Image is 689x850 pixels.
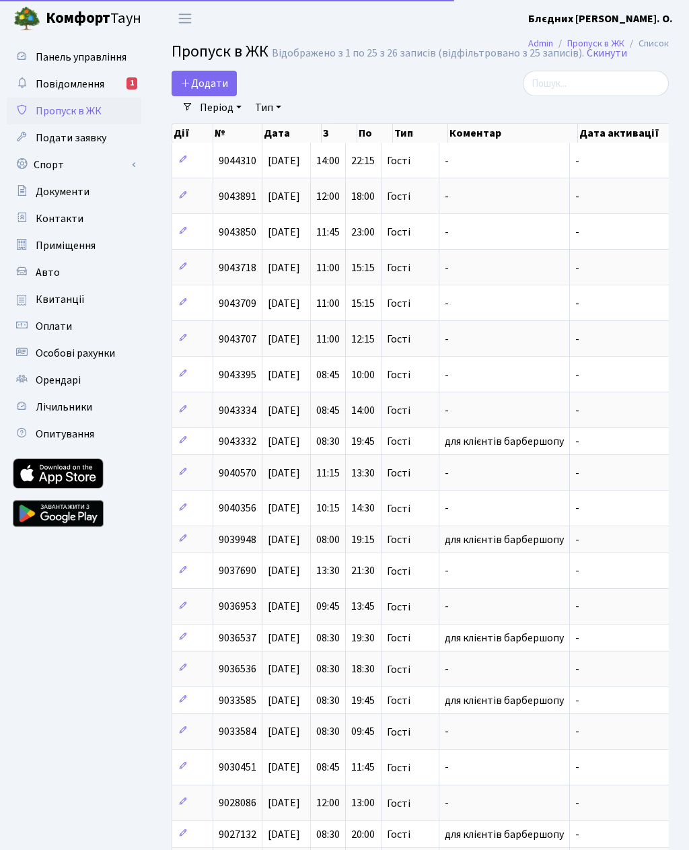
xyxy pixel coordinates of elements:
[575,725,579,740] span: -
[268,434,300,449] span: [DATE]
[316,153,340,168] span: 14:00
[445,693,564,708] span: для клієнтів барбершопу
[445,260,449,275] span: -
[316,725,340,740] span: 08:30
[660,18,674,32] div: ×
[575,260,579,275] span: -
[575,466,579,481] span: -
[316,564,340,579] span: 13:30
[219,296,256,311] span: 9043709
[387,503,410,514] span: Гості
[575,796,579,811] span: -
[351,532,375,547] span: 19:15
[387,602,410,612] span: Гості
[387,633,410,643] span: Гості
[445,501,449,516] span: -
[219,827,256,842] span: 9027132
[268,760,300,775] span: [DATE]
[268,501,300,516] span: [DATE]
[219,466,256,481] span: 9040570
[36,131,106,145] span: Подати заявку
[316,466,340,481] span: 11:15
[351,466,375,481] span: 13:30
[445,827,564,842] span: для клієнтів барбершопу
[219,532,256,547] span: 9039948
[351,260,375,275] span: 15:15
[445,225,449,240] span: -
[7,232,141,259] a: Приміщення
[575,662,579,677] span: -
[351,403,375,418] span: 14:00
[219,367,256,382] span: 9043395
[36,184,89,199] span: Документи
[575,434,579,449] span: -
[387,566,410,577] span: Гості
[393,124,448,143] th: Тип
[268,662,300,677] span: [DATE]
[36,292,85,307] span: Квитанції
[445,189,449,204] span: -
[575,296,579,311] span: -
[351,564,375,579] span: 21:30
[387,298,410,309] span: Гості
[316,225,340,240] span: 11:45
[322,124,357,143] th: З
[387,534,410,545] span: Гості
[445,564,449,579] span: -
[219,564,256,579] span: 9037690
[575,760,579,775] span: -
[46,7,141,30] span: Таун
[172,124,213,143] th: Дії
[268,532,300,547] span: [DATE]
[575,827,579,842] span: -
[268,260,300,275] span: [DATE]
[219,760,256,775] span: 9030451
[575,501,579,516] span: -
[387,829,410,840] span: Гості
[575,693,579,708] span: -
[268,693,300,708] span: [DATE]
[351,153,375,168] span: 22:15
[351,501,375,516] span: 14:30
[351,760,375,775] span: 11:45
[13,5,40,32] img: logo.png
[316,532,340,547] span: 08:00
[7,286,141,313] a: Квитанції
[445,725,449,740] span: -
[219,600,256,614] span: 9036953
[445,796,449,811] span: -
[268,189,300,204] span: [DATE]
[7,340,141,367] a: Особові рахунки
[445,662,449,677] span: -
[575,403,579,418] span: -
[213,124,262,143] th: №
[268,631,300,645] span: [DATE]
[445,332,449,347] span: -
[219,153,256,168] span: 9044310
[36,373,81,388] span: Орендарі
[351,827,375,842] span: 20:00
[46,7,110,29] b: Комфорт
[219,501,256,516] span: 9040356
[268,466,300,481] span: [DATE]
[7,178,141,205] a: Документи
[387,695,410,706] span: Гості
[172,40,268,63] span: Пропуск в ЖК
[262,124,322,143] th: Дата
[7,125,141,151] a: Подати заявку
[445,296,449,311] span: -
[387,468,410,479] span: Гості
[445,532,564,547] span: для клієнтів барбершопу
[168,7,202,30] button: Переключити навігацію
[272,47,584,60] div: Відображено з 1 по 25 з 26 записів (відфільтровано з 25 записів).
[575,532,579,547] span: -
[36,400,92,415] span: Лічильники
[36,427,94,441] span: Опитування
[351,631,375,645] span: 19:30
[351,296,375,311] span: 15:15
[387,405,410,416] span: Гості
[387,763,410,773] span: Гості
[316,760,340,775] span: 08:45
[172,71,237,96] a: Додати
[471,68,661,84] a: Голосувати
